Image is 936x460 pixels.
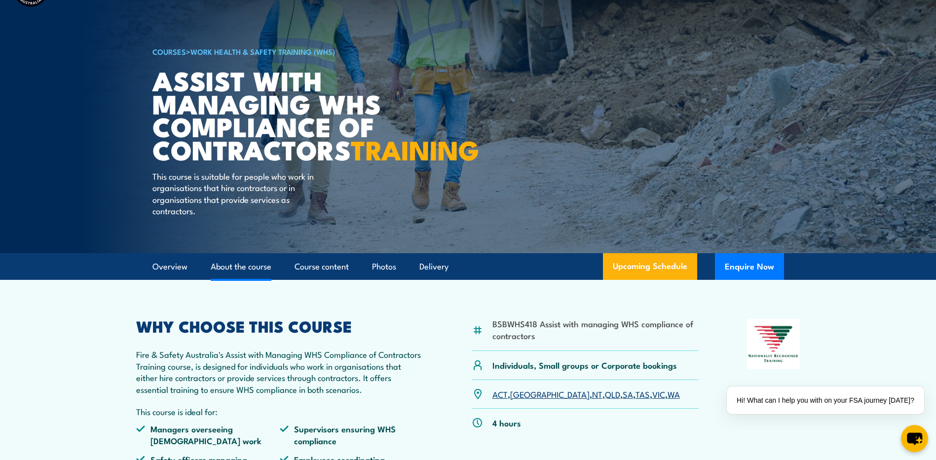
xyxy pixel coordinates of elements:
button: chat-button [901,425,928,452]
a: ACT [492,388,508,400]
a: COURSES [152,46,186,57]
a: QLD [605,388,620,400]
img: Nationally Recognised Training logo. [747,319,800,369]
p: , , , , , , , [492,388,680,400]
p: 4 hours [492,417,521,428]
p: This course is ideal for: [136,406,424,417]
a: Delivery [419,254,449,280]
a: SA [623,388,633,400]
a: Course content [295,254,349,280]
a: Work Health & Safety Training (WHS) [190,46,335,57]
h1: Assist with Managing WHS Compliance of Contractors [152,69,396,161]
strong: TRAINING [351,128,479,169]
a: VIC [652,388,665,400]
p: Individuals, Small groups or Corporate bookings [492,359,677,371]
a: WA [668,388,680,400]
li: Supervisors ensuring WHS compliance [280,423,424,446]
a: Overview [152,254,187,280]
h2: WHY CHOOSE THIS COURSE [136,319,424,333]
li: BSBWHS418 Assist with managing WHS compliance of contractors [492,318,699,341]
div: Hi! What can I help you with on your FSA journey [DATE]? [727,386,924,414]
p: This course is suitable for people who work in organisations that hire contractors or in organisa... [152,170,333,217]
a: TAS [636,388,650,400]
a: About the course [211,254,271,280]
a: Photos [372,254,396,280]
button: Enquire Now [715,253,784,280]
a: Upcoming Schedule [603,253,697,280]
a: NT [592,388,602,400]
li: Managers overseeing [DEMOGRAPHIC_DATA] work [136,423,280,446]
p: Fire & Safety Australia's Assist with Managing WHS Compliance of Contractors Training course, is ... [136,348,424,395]
a: [GEOGRAPHIC_DATA] [510,388,590,400]
h6: > [152,45,396,57]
